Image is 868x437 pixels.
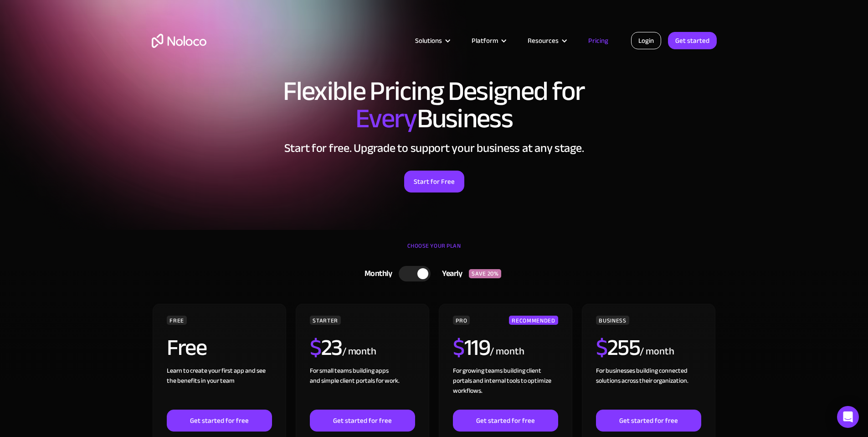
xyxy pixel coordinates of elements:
[310,316,340,325] div: STARTER
[152,78,717,132] h1: Flexible Pricing Designed for Business
[490,344,524,359] div: / month
[596,326,607,369] span: $
[167,410,272,432] a: Get started for free
[516,35,577,47] div: Resources
[404,171,464,192] a: Start for Free
[152,239,717,262] div: CHOOSE YOUR PLAN
[453,336,490,359] h2: 119
[415,35,442,47] div: Solutions
[167,336,206,359] h2: Free
[310,326,321,369] span: $
[152,141,717,155] h2: Start for free. Upgrade to support your business at any stage.
[596,410,701,432] a: Get started for free
[167,366,272,410] div: Learn to create your first app and see the benefits in your team ‍
[453,326,464,369] span: $
[837,406,859,428] div: Open Intercom Messenger
[453,316,470,325] div: PRO
[310,336,342,359] h2: 23
[460,35,516,47] div: Platform
[404,35,460,47] div: Solutions
[577,35,620,47] a: Pricing
[310,410,415,432] a: Get started for free
[342,344,376,359] div: / month
[668,32,717,49] a: Get started
[310,366,415,410] div: For small teams building apps and simple client portals for work. ‍
[596,366,701,410] div: For businesses building connected solutions across their organization. ‍
[472,35,498,47] div: Platform
[469,269,501,278] div: SAVE 20%
[509,316,558,325] div: RECOMMENDED
[596,316,629,325] div: BUSINESS
[528,35,559,47] div: Resources
[431,267,469,281] div: Yearly
[596,336,640,359] h2: 255
[167,316,187,325] div: FREE
[631,32,661,49] a: Login
[353,267,399,281] div: Monthly
[355,93,417,144] span: Every
[453,410,558,432] a: Get started for free
[453,366,558,410] div: For growing teams building client portals and internal tools to optimize workflows.
[152,34,206,48] a: home
[640,344,674,359] div: / month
